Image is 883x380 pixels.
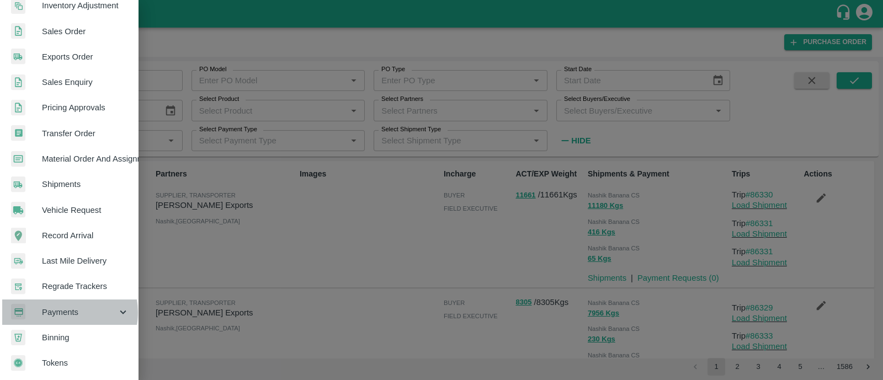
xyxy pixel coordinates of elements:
span: Sales Enquiry [42,76,129,88]
span: Material Order And Assignment [42,153,129,165]
span: Binning [42,331,129,344]
img: whTracker [11,279,25,295]
span: Pricing Approvals [42,101,129,114]
span: Record Arrival [42,229,129,242]
span: Regrade Trackers [42,280,129,292]
span: Vehicle Request [42,204,129,216]
img: shipments [11,49,25,65]
span: Tokens [42,357,129,369]
img: shipments [11,176,25,192]
span: Transfer Order [42,127,129,140]
img: sales [11,23,25,39]
span: Last Mile Delivery [42,255,129,267]
img: vehicle [11,202,25,218]
img: sales [11,100,25,116]
img: whTransfer [11,125,25,141]
img: bin [11,330,25,345]
img: payment [11,304,25,320]
img: tokens [11,355,25,371]
span: Exports Order [42,51,129,63]
span: Payments [42,306,117,318]
span: Shipments [42,178,129,190]
img: centralMaterial [11,151,25,167]
span: Sales Order [42,25,129,38]
img: sales [11,74,25,90]
img: recordArrival [11,228,26,243]
img: delivery [11,253,25,269]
